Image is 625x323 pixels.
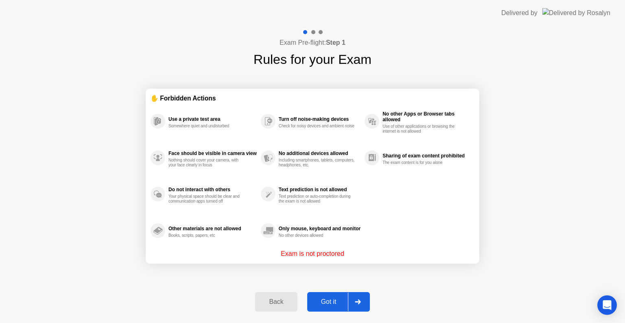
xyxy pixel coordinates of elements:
div: Back [258,298,295,306]
div: Turn off noise-making devices [279,116,361,122]
div: Text prediction or auto-completion during the exam is not allowed [279,194,356,204]
div: Other materials are not allowed [168,226,257,231]
div: Only mouse, keyboard and monitor [279,226,361,231]
div: Face should be visible in camera view [168,151,257,156]
div: Do not interact with others [168,187,257,192]
div: Use a private test area [168,116,257,122]
b: Step 1 [326,39,345,46]
div: ✋ Forbidden Actions [151,94,474,103]
div: The exam content is for you alone [382,160,459,165]
div: Got it [310,298,348,306]
div: Text prediction is not allowed [279,187,361,192]
h4: Exam Pre-flight: [280,38,345,48]
div: Including smartphones, tablets, computers, headphones, etc. [279,158,356,168]
div: Your physical space should be clear and communication apps turned off [168,194,245,204]
button: Back [255,292,297,312]
div: No other devices allowed [279,233,356,238]
div: Delivered by [501,8,538,18]
div: Sharing of exam content prohibited [382,153,470,159]
img: Delivered by Rosalyn [542,8,610,17]
div: Books, scripts, papers, etc [168,233,245,238]
div: Open Intercom Messenger [597,295,617,315]
div: No additional devices allowed [279,151,361,156]
button: Got it [307,292,370,312]
div: Somewhere quiet and undisturbed [168,124,245,129]
div: Nothing should cover your camera, with your face clearly in focus [168,158,245,168]
div: No other Apps or Browser tabs allowed [382,111,470,122]
div: Check for noisy devices and ambient noise [279,124,356,129]
div: Use of other applications or browsing the internet is not allowed [382,124,459,134]
h1: Rules for your Exam [253,50,372,69]
p: Exam is not proctored [281,249,344,259]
